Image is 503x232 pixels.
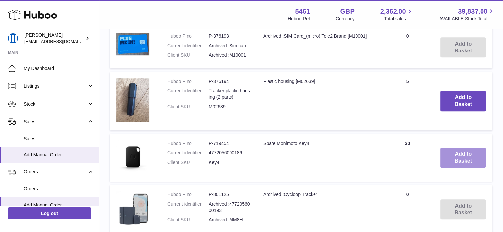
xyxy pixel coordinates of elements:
dd: P-719454 [209,140,250,147]
dt: Huboo P no [167,78,209,84]
td: Archived :SIM Card_(micro) Tele2 Brand [M10001] [257,26,381,68]
span: 39,837.00 [458,7,487,16]
dt: Client SKU [167,159,209,166]
span: My Dashboard [24,65,94,72]
span: Add Manual Order [24,202,94,208]
button: Add to Basket [440,148,486,168]
dd: Archived :M10001 [209,52,250,58]
span: 2,362.00 [380,7,406,16]
span: Listings [24,83,87,89]
td: 5 [381,72,434,130]
dt: Client SKU [167,104,209,110]
dt: Current identifier [167,150,209,156]
dd: Key4 [209,159,250,166]
span: Orders [24,186,94,192]
dd: P-801125 [209,191,250,198]
span: Total sales [384,16,413,22]
dd: M02639 [209,104,250,110]
dd: 4772056000186 [209,150,250,156]
a: Log out [8,207,91,219]
dt: Client SKU [167,217,209,223]
dd: P-376194 [209,78,250,84]
dd: Tracker plactic housing (2 parts) [209,88,250,100]
a: 2,362.00 Total sales [380,7,414,22]
img: oksana@monimoto.com [8,33,18,43]
span: Stock [24,101,87,107]
img: Spare Monimoto Key4 [116,140,149,173]
img: Plastic housing [M02639] [116,78,149,122]
button: Add to Basket [440,91,486,111]
dd: Archived :Sim card [209,43,250,49]
dt: Client SKU [167,52,209,58]
span: Add Manual Order [24,152,94,158]
dd: Archived :4772056000193 [209,201,250,214]
dt: Huboo P no [167,191,209,198]
div: [PERSON_NAME] [24,32,84,45]
td: 30 [381,134,434,182]
span: Sales [24,136,94,142]
dt: Current identifier [167,88,209,100]
span: [EMAIL_ADDRESS][DOMAIN_NAME] [24,39,97,44]
strong: GBP [340,7,354,16]
td: Plastic housing [M02639] [257,72,381,130]
div: Huboo Ref [288,16,310,22]
span: AVAILABLE Stock Total [439,16,495,22]
td: Spare Monimoto Key4 [257,134,381,182]
dt: Current identifier [167,201,209,214]
div: Currency [336,16,355,22]
span: Sales [24,119,87,125]
span: Orders [24,169,87,175]
dt: Huboo P no [167,140,209,147]
dt: Current identifier [167,43,209,49]
dt: Huboo P no [167,33,209,39]
img: Archived :Cycloop Tracker [116,191,149,226]
dd: P-376193 [209,33,250,39]
strong: 5461 [295,7,310,16]
td: 0 [381,26,434,68]
dd: Archived :MM8H [209,217,250,223]
a: 39,837.00 AVAILABLE Stock Total [439,7,495,22]
img: Archived :SIM Card_(micro) Tele2 Brand [M10001] [116,33,149,55]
